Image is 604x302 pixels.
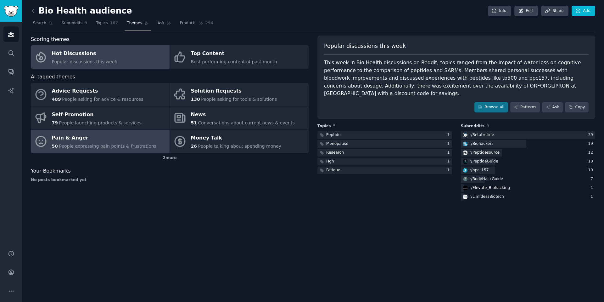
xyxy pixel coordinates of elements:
[170,83,309,106] a: Solution Requests130People asking for tools & solutions
[127,20,142,26] span: Themes
[191,133,282,143] div: Money Talk
[514,6,538,16] a: Edit
[565,102,589,113] button: Copy
[463,151,467,155] img: Peptidesource
[474,102,508,113] a: Browse all
[333,124,336,128] span: 5
[542,102,563,113] a: Ask
[317,158,452,166] a: Hgh1
[588,150,595,156] div: 12
[463,133,467,137] img: Retatrutide
[324,42,406,50] span: Popular discussions this week
[201,97,277,102] span: People asking for tools & solutions
[59,120,141,125] span: People launching products & services
[461,184,596,192] a: Elevate_Biohackingr/Elevate_Biohacking1
[31,106,170,130] a: Self-Promotion79People launching products & services
[588,132,595,138] div: 39
[447,168,452,173] div: 1
[180,20,197,26] span: Products
[317,140,452,148] a: Menopause1
[470,185,510,191] div: r/ Elevate_Biohacking
[96,20,108,26] span: Topics
[470,168,489,173] div: r/ bpc_157
[470,141,494,147] div: r/ Biohackers
[447,150,452,156] div: 1
[326,141,348,147] div: Menopause
[31,83,170,106] a: Advice Requests489People asking for advice & resources
[463,168,467,173] img: bpc_157
[461,167,596,174] a: bpc_157r/bpc_15710
[31,45,170,69] a: Hot DiscussionsPopular discussions this week
[461,131,596,139] a: Retatrutider/Retatrutide39
[158,20,165,26] span: Ask
[125,18,151,31] a: Themes
[33,20,46,26] span: Search
[31,130,170,153] a: Pain & Anger50People expressing pain points & frustrations
[155,18,173,31] a: Ask
[52,97,61,102] span: 489
[470,194,504,200] div: r/ LimitlessBiotech
[463,177,467,181] img: BodyHackGuide
[52,120,58,125] span: 79
[52,110,142,120] div: Self-Promotion
[178,18,215,31] a: Products294
[461,140,596,148] a: Biohackersr/Biohackers19
[59,144,156,149] span: People expressing pain points & frustrations
[205,20,214,26] span: 294
[94,18,120,31] a: Topics167
[317,123,331,129] span: Topics
[52,59,117,64] span: Popular discussions this week
[170,130,309,153] a: Money Talk26People talking about spending money
[463,186,467,190] img: Elevate_Biohacking
[317,167,452,174] a: Fatigue1
[170,106,309,130] a: News51Conversations about current news & events
[590,185,595,191] div: 1
[198,144,281,149] span: People talking about spending money
[191,120,197,125] span: 51
[324,59,589,98] div: This week in Bio Health discussions on Reddit, topics ranged from the impact of water loss on cog...
[463,142,467,146] img: Biohackers
[590,176,595,182] div: 7
[572,6,595,16] a: Add
[191,97,200,102] span: 130
[52,144,58,149] span: 50
[447,159,452,164] div: 1
[461,193,596,201] a: LimitlessBiotechr/LimitlessBiotech1
[85,20,87,26] span: 9
[31,18,55,31] a: Search
[191,144,197,149] span: 26
[317,131,452,139] a: Peptide1
[590,194,595,200] div: 1
[470,150,500,156] div: r/ Peptidesource
[326,168,340,173] div: Fatigue
[62,97,143,102] span: People asking for advice & resources
[541,6,568,16] a: Share
[52,86,143,96] div: Advice Requests
[447,141,452,147] div: 1
[461,123,485,129] span: Subreddits
[447,132,452,138] div: 1
[31,177,309,183] div: No posts bookmarked yet
[588,168,595,173] div: 10
[62,20,82,26] span: Subreddits
[191,49,277,59] div: Top Content
[198,120,294,125] span: Conversations about current news & events
[59,18,89,31] a: Subreddits9
[463,159,467,164] img: PeptideGuide
[326,150,344,156] div: Research
[52,133,157,143] div: Pain & Anger
[4,6,18,17] img: GummySearch logo
[110,20,118,26] span: 167
[191,110,295,120] div: News
[463,195,467,199] img: LimitlessBiotech
[170,45,309,69] a: Top ContentBest-performing content of past month
[31,153,309,163] div: 2 more
[487,124,489,128] span: 9
[588,141,595,147] div: 19
[191,59,277,64] span: Best-performing content of past month
[461,175,596,183] a: BodyHackGuider/BodyHackGuide7
[31,73,75,81] span: AI-tagged themes
[510,102,540,113] a: Patterns
[326,132,341,138] div: Peptide
[31,167,71,175] span: Your Bookmarks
